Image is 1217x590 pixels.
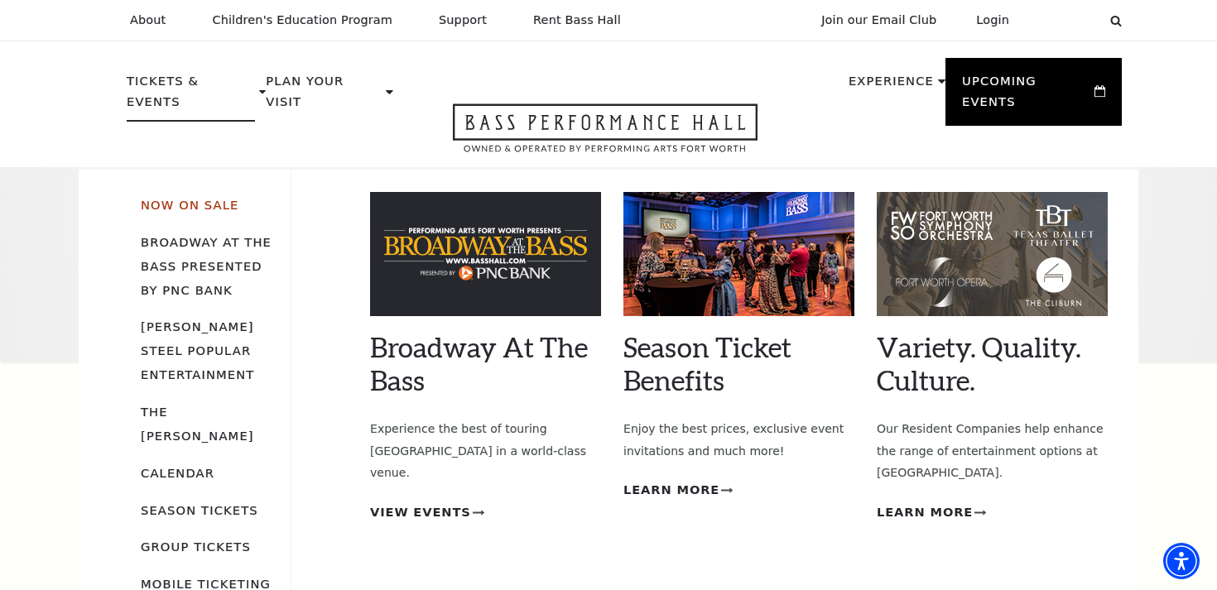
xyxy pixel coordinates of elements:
a: Learn More Variety. Quality. Culture. [877,502,986,523]
a: Variety. Quality. Culture. [877,330,1081,396]
span: View Events [370,502,471,523]
select: Select: [1036,12,1094,28]
a: Broadway At The Bass presented by PNC Bank [141,235,272,297]
p: Experience the best of touring [GEOGRAPHIC_DATA] in a world-class venue. [370,418,601,484]
a: Broadway At The Bass [370,330,588,396]
p: Plan Your Visit [266,71,382,122]
p: About [130,13,166,27]
span: Learn More [623,480,719,501]
p: Tickets & Events [127,71,255,122]
p: Experience [849,71,934,101]
img: Variety. Quality. Culture. [877,192,1108,316]
a: Learn More Season Ticket Benefits [623,480,733,501]
a: The [PERSON_NAME] [141,405,254,443]
a: Group Tickets [141,540,251,554]
p: Our Resident Companies help enhance the range of entertainment options at [GEOGRAPHIC_DATA]. [877,418,1108,484]
p: Support [439,13,487,27]
p: Upcoming Events [962,71,1090,122]
a: Open this option [393,103,817,167]
a: Season Tickets [141,503,258,517]
a: Now On Sale [141,198,238,212]
div: Accessibility Menu [1163,543,1200,579]
p: Children's Education Program [212,13,392,27]
p: Rent Bass Hall [533,13,621,27]
a: View Events [370,502,484,523]
a: Season Ticket Benefits [623,330,791,396]
p: Enjoy the best prices, exclusive event invitations and much more! [623,418,854,462]
img: Season Ticket Benefits [623,192,854,316]
span: Learn More [877,502,973,523]
a: Calendar [141,466,214,480]
a: [PERSON_NAME] Steel Popular Entertainment [141,319,254,381]
img: Broadway At The Bass [370,192,601,316]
